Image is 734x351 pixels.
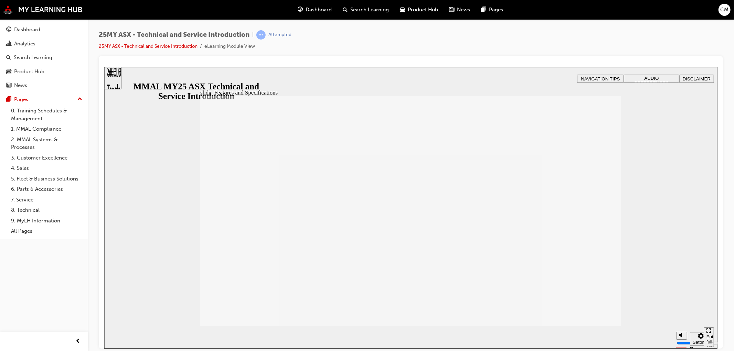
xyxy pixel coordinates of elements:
[14,68,44,76] div: Product Hub
[473,8,520,16] button: NAVIGATION TIPS
[6,83,11,89] span: news-icon
[586,279,599,299] label: Zoom to fit
[8,174,85,184] a: 5. Fleet & Business Solutions
[8,106,85,124] a: 0. Training Schedules & Management
[586,265,608,279] button: Settings
[588,273,605,278] div: Settings
[481,6,487,14] span: pages-icon
[268,32,291,38] div: Attempted
[8,195,85,205] a: 7. Service
[338,3,395,17] a: search-iconSearch Learning
[6,97,11,103] span: pages-icon
[602,267,607,288] div: Enter full-screen (Ctrl+Alt+F)
[572,265,583,273] button: Mute (Ctrl+Alt+M)
[444,3,476,17] a: news-iconNews
[3,5,83,14] img: mmal
[8,205,85,216] a: 8. Technical
[3,37,85,50] a: Analytics
[6,55,11,61] span: search-icon
[3,79,85,92] a: News
[520,8,575,16] button: AUDIO PREFERENCES
[477,9,515,14] span: NAVIGATION TIPS
[578,9,606,14] span: DISCLAIMER
[400,6,405,14] span: car-icon
[256,30,266,40] span: learningRecordVerb_ATTEMPT-icon
[568,259,596,281] div: misc controls
[408,6,438,14] span: Product Hub
[77,95,82,104] span: up-icon
[489,6,503,14] span: Pages
[599,259,610,281] nav: slide navigation
[599,260,610,280] button: Enter full-screen (Ctrl+Alt+F)
[204,43,255,51] li: eLearning Module View
[8,124,85,134] a: 1. MMAL Compliance
[99,43,198,49] a: 25MY ASX - Technical and Service Introduction
[8,134,85,153] a: 2. MMAL Systems & Processes
[3,93,85,106] button: Pages
[573,273,617,279] input: volume
[8,184,85,195] a: 6. Parts & Accessories
[3,51,85,64] a: Search Learning
[343,6,348,14] span: search-icon
[449,6,455,14] span: news-icon
[14,26,40,34] div: Dashboard
[6,27,11,33] span: guage-icon
[3,65,85,78] a: Product Hub
[6,41,11,47] span: chart-icon
[14,96,28,103] div: Pages
[351,6,389,14] span: Search Learning
[14,40,35,48] div: Analytics
[14,54,52,62] div: Search Learning
[457,6,470,14] span: News
[8,216,85,226] a: 9. MyLH Information
[298,6,303,14] span: guage-icon
[306,6,332,14] span: Dashboard
[395,3,444,17] a: car-iconProduct Hub
[8,163,85,174] a: 4. Sales
[3,22,85,93] button: DashboardAnalyticsSearch LearningProduct HubNews
[8,153,85,163] a: 3. Customer Excellence
[14,81,27,89] div: News
[6,69,11,75] span: car-icon
[8,226,85,237] a: All Pages
[3,23,85,36] a: Dashboard
[721,6,729,14] span: CM
[252,31,254,39] span: |
[76,337,81,346] span: prev-icon
[292,3,338,17] a: guage-iconDashboard
[99,31,249,39] span: 25MY ASX - Technical and Service Introduction
[530,9,565,19] span: AUDIO PREFERENCES
[719,4,731,16] button: CM
[476,3,509,17] a: pages-iconPages
[575,8,610,16] button: DISCLAIMER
